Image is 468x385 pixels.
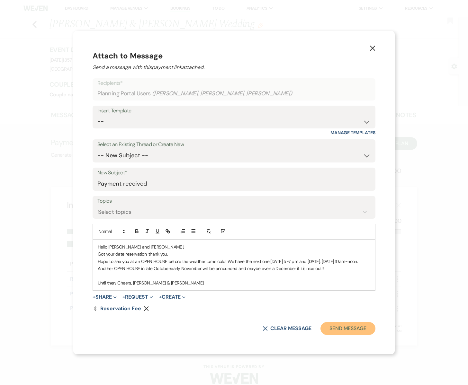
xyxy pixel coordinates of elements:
[98,207,131,216] div: Select topics
[159,294,185,300] button: Create
[93,64,375,71] h2: Send a message with this payment link attached.
[263,326,311,331] button: Clear message
[93,306,141,311] a: Reservation Fee
[320,322,375,335] button: Send Message
[93,294,117,300] button: Share
[93,50,375,62] h4: Attach to Message
[122,294,153,300] button: Request
[97,197,371,206] label: Topics
[98,258,370,272] p: Hope to see you at an OPEN HOUSE before the weather turns cold! We have the next one [DATE] 5-7 p...
[97,106,371,116] div: Insert Template
[93,294,95,300] span: +
[97,140,371,149] label: Select an Existing Thread or Create New
[98,279,370,286] p: Until then, Cheers, [PERSON_NAME] & [PERSON_NAME]
[330,130,375,136] a: Manage Templates
[159,294,162,300] span: +
[98,243,370,250] p: Hello [PERSON_NAME] and [PERSON_NAME],
[122,294,125,300] span: +
[152,89,292,98] span: ( [PERSON_NAME], [PERSON_NAME], [PERSON_NAME] )
[97,79,371,87] p: Recipients*
[97,168,371,178] label: New Subject*
[97,87,371,100] div: Planning Portal Users
[98,250,370,258] p: Got your date reservation, thank you.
